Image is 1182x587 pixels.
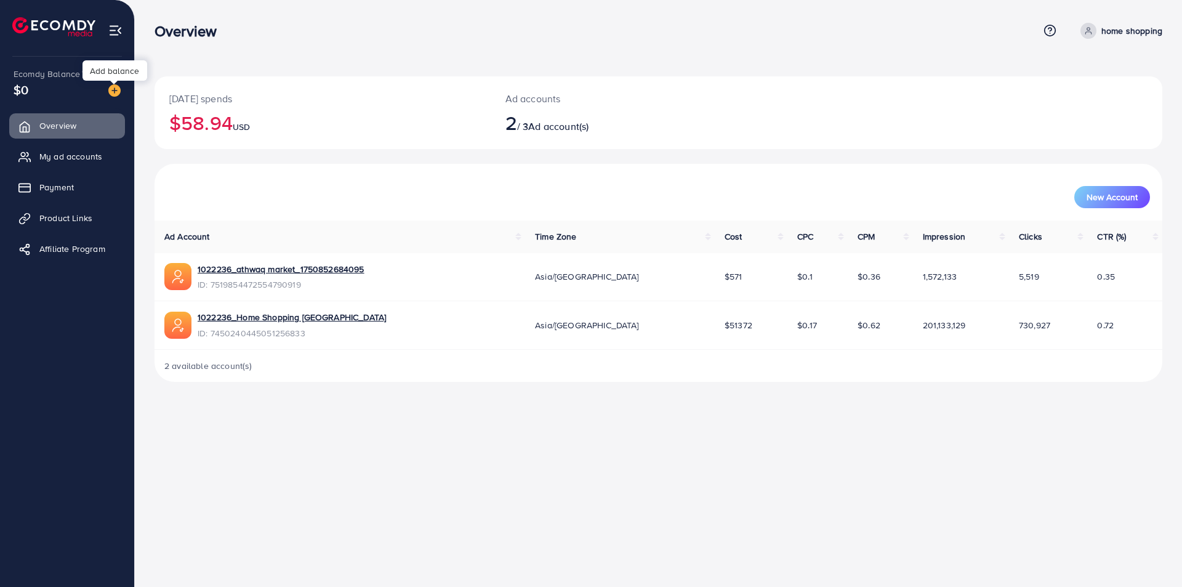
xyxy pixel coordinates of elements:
[528,119,589,133] span: Ad account(s)
[725,319,752,331] span: $51372
[164,263,191,290] img: ic-ads-acc.e4c84228.svg
[164,312,191,339] img: ic-ads-acc.e4c84228.svg
[12,17,95,36] img: logo
[1097,319,1114,331] span: 0.72
[1075,23,1162,39] a: home shopping
[797,230,813,243] span: CPC
[198,327,386,339] span: ID: 7450240445051256833
[858,230,875,243] span: CPM
[169,91,476,106] p: [DATE] spends
[1019,230,1042,243] span: Clicks
[39,119,76,132] span: Overview
[82,60,147,81] div: Add balance
[198,263,364,275] a: 1022236_athwaq market_1750852684095
[14,81,28,99] span: $0
[1097,230,1126,243] span: CTR (%)
[164,230,210,243] span: Ad Account
[108,84,121,97] img: image
[39,181,74,193] span: Payment
[9,175,125,200] a: Payment
[535,319,639,331] span: Asia/[GEOGRAPHIC_DATA]
[108,23,123,38] img: menu
[9,144,125,169] a: My ad accounts
[1097,270,1115,283] span: 0.35
[169,111,476,134] h2: $58.94
[155,22,227,40] h3: Overview
[535,230,576,243] span: Time Zone
[1101,23,1162,38] p: home shopping
[164,360,252,372] span: 2 available account(s)
[505,91,728,106] p: Ad accounts
[1019,270,1039,283] span: 5,519
[9,206,125,230] a: Product Links
[858,319,880,331] span: $0.62
[1087,193,1138,201] span: New Account
[923,230,966,243] span: Impression
[535,270,639,283] span: Asia/[GEOGRAPHIC_DATA]
[725,270,742,283] span: $571
[39,150,102,163] span: My ad accounts
[39,212,92,224] span: Product Links
[797,270,813,283] span: $0.1
[1130,532,1173,578] iframe: Chat
[1074,186,1150,208] button: New Account
[9,237,125,261] a: Affiliate Program
[9,113,125,138] a: Overview
[505,111,728,134] h2: / 3
[198,278,364,291] span: ID: 7519854472554790919
[923,270,957,283] span: 1,572,133
[858,270,880,283] span: $0.36
[505,108,517,137] span: 2
[797,319,817,331] span: $0.17
[39,243,105,255] span: Affiliate Program
[233,121,250,133] span: USD
[725,230,742,243] span: Cost
[923,319,966,331] span: 201,133,129
[14,68,80,80] span: Ecomdy Balance
[198,311,386,323] a: 1022236_Home Shopping [GEOGRAPHIC_DATA]
[1019,319,1050,331] span: 730,927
